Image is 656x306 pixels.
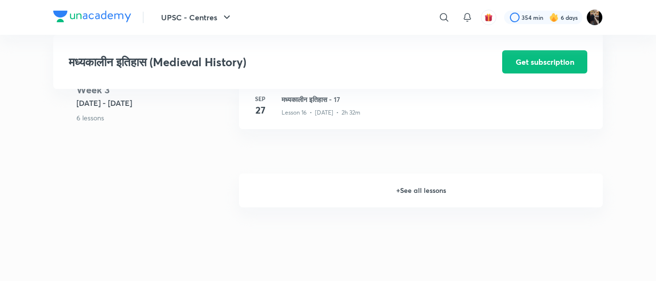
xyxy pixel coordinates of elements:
a: Company Logo [53,11,131,25]
a: Sep27मध्यकालीन इतिहास - 17Lesson 16 • [DATE] • 2h 32m [239,83,603,141]
button: avatar [481,10,496,25]
h3: मध्यकालीन इतिहास - 17 [282,94,591,104]
h3: मध्यकालीन इतिहास (Medieval History) [69,55,447,69]
img: streak [549,13,559,22]
img: Company Logo [53,11,131,22]
h5: [DATE] - [DATE] [76,97,231,109]
img: avatar [484,13,493,22]
p: 6 lessons [76,113,231,123]
h6: + See all lessons [239,174,603,207]
h4: 27 [251,103,270,117]
button: UPSC - Centres [155,8,239,27]
img: amit tripathi [586,9,603,26]
h4: Week 3 [76,83,231,97]
p: Lesson 16 • [DATE] • 2h 32m [282,108,360,117]
button: Get subscription [502,50,587,73]
h6: Sep [251,94,270,103]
